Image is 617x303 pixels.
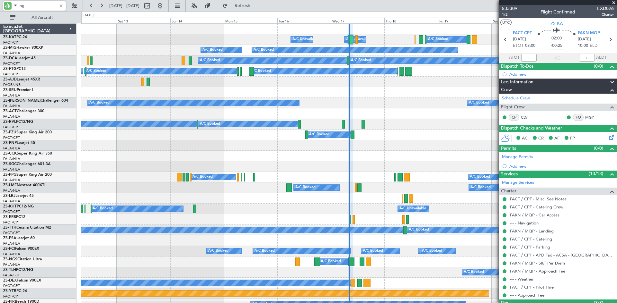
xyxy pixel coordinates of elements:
a: FACT/CPT [3,231,20,235]
a: ZS-FTGPC12 [3,67,26,71]
a: ZS-LMFNextant 400XTi [3,183,45,187]
span: Refresh [229,4,256,8]
span: ZS-ERS [3,215,16,219]
a: ZS-MIGHawker 900XP [3,46,43,50]
a: FALA/HLA [3,146,20,151]
span: EXD026 [597,5,614,12]
a: ZS-RVLPC12/NG [3,120,33,124]
span: 10:00 [578,43,588,49]
a: FACT/CPT [3,61,20,66]
div: A/C Booked [470,172,490,182]
span: ZS-[PERSON_NAME] [3,99,40,103]
a: FALA/HLA [3,262,20,267]
a: CLV [521,114,535,120]
a: ZS-PZUSuper King Air 200 [3,130,52,134]
span: ETOT [513,43,523,49]
div: A/C Unavailable [399,204,426,214]
span: Flight Crew [501,104,525,111]
span: ZS-PNP [3,141,17,145]
a: FACT / CPT - Pilot Hire [510,284,554,290]
div: Thu 18 [384,18,438,23]
div: A/C Booked [351,56,371,65]
span: ZS-TLH [3,268,16,272]
span: (0/0) [594,145,603,152]
span: ZS-FCI [3,247,15,251]
a: ZS-ERSPC12 [3,215,25,219]
span: ZS-NGS [3,257,17,261]
div: A/C Booked [464,267,484,277]
div: A/C Booked [363,246,383,256]
a: FABA/null [3,273,19,278]
span: ZS-MIG [3,46,16,50]
a: MGP [585,114,600,120]
span: (13/13) [589,170,603,177]
div: Add new [509,72,614,77]
span: Permits [501,145,516,152]
a: FAKN / MQP - S&T Per Diem [510,260,565,266]
span: [DATE] [513,36,526,43]
a: ZS-NGSCitation Ultra [3,257,42,261]
span: AC [522,135,528,142]
span: ZS-PSA [3,236,16,240]
div: A/C Booked [192,172,213,182]
a: --- - Approach Fee [510,292,544,298]
a: ZS-PSALearjet 60 [3,236,35,240]
div: Sun 14 [170,18,224,23]
a: ZS-TLHPC12/NG [3,268,33,272]
div: A/C Booked [89,98,110,108]
a: FALA/HLA [3,104,20,108]
div: A/C Booked [86,66,106,76]
span: Leg Information [501,79,533,86]
div: A/C Booked [422,246,442,256]
div: Wed 17 [331,18,385,23]
a: FACT / CPT - Misc. See Notes [510,196,567,202]
div: A/C Booked [309,130,329,139]
div: Add new [509,164,614,169]
div: A/C Booked [93,204,113,214]
a: FACT/CPT [3,125,20,130]
span: ZS-KAT [550,20,565,27]
div: A/C Booked [255,246,275,256]
div: A/C Booked [295,183,316,192]
a: FALA/HLA [3,241,20,246]
a: FALA/HLA [3,167,20,172]
span: Crew [501,86,512,94]
a: FALA/HLA [3,199,20,204]
span: 1/2 [502,12,517,17]
div: A/C Booked [470,183,491,192]
span: FAKN MQP [578,30,600,37]
span: Services [501,171,518,178]
span: FP [570,135,575,142]
span: ZS-PPG [3,173,16,177]
span: ELDT [590,43,600,49]
div: Fri 12 [63,18,117,23]
a: FALA/HLA [3,114,20,119]
div: A/C Booked [202,45,223,55]
button: UTC [500,20,512,25]
span: ZS-YTB [3,289,16,293]
div: A/C Booked [200,56,220,65]
a: FACT/CPT [3,283,20,288]
span: 02:00 [551,35,562,42]
a: FACT/CPT [3,220,20,225]
div: [DATE] [83,13,94,18]
a: ZS-KATPC-24 [3,35,27,39]
div: FO [573,114,584,121]
span: ZS-PZU [3,130,16,134]
a: ZS-AJDLearjet 45XR [3,78,40,81]
a: FACT/CPT [3,40,20,45]
span: ZS-DCA [3,56,17,60]
a: FACT / CPT - APD Tax - ACSA - [GEOGRAPHIC_DATA] International FACT / CPT [510,252,614,258]
div: A/C Booked [321,257,341,266]
span: 533309 [502,5,517,12]
div: Fri 19 [438,18,492,23]
a: ZS-[PERSON_NAME]Challenger 604 [3,99,68,103]
span: ZS-CCK [3,152,17,156]
a: ZS-FCIFalcon 900EX [3,247,39,251]
div: A/C Booked [409,225,429,235]
span: ALDT [596,55,607,61]
span: ZS-TTH [3,226,16,230]
div: Sat 20 [492,18,545,23]
a: ZS-DEXFalcon 900EX [3,279,41,282]
div: A/C Booked [208,246,228,256]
